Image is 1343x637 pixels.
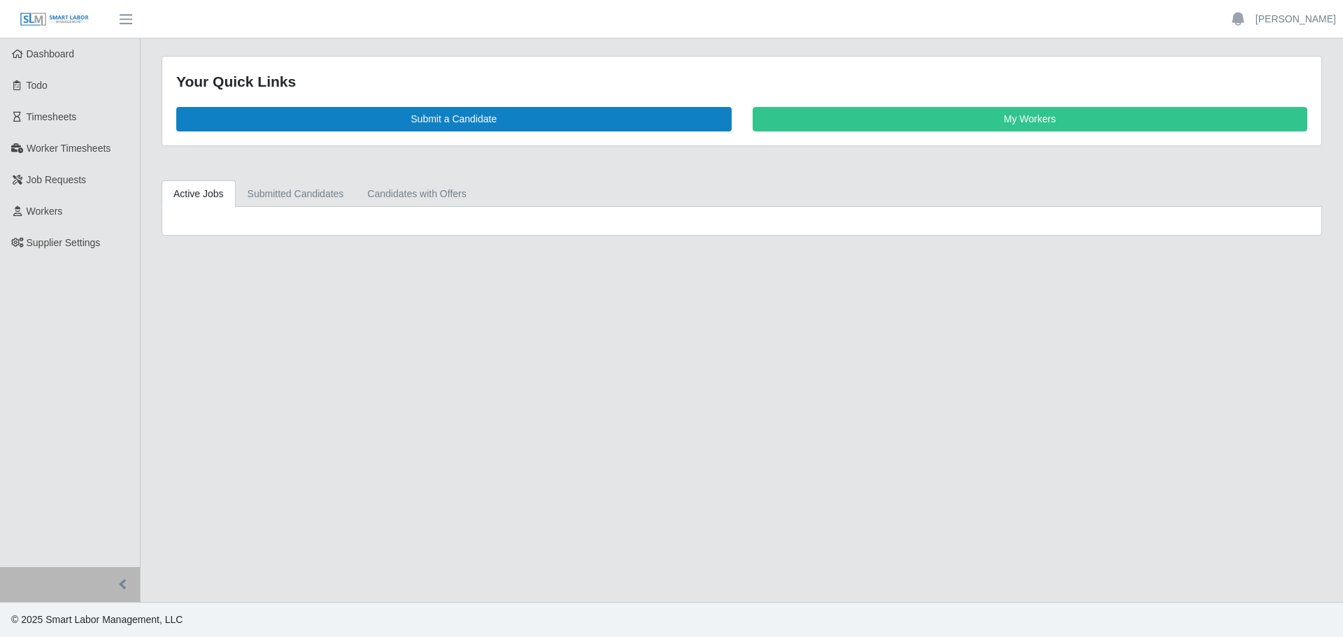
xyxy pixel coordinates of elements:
span: Worker Timesheets [27,143,111,154]
span: Dashboard [27,48,75,59]
a: Active Jobs [162,180,236,208]
span: Job Requests [27,174,87,185]
div: Your Quick Links [176,71,1307,93]
span: © 2025 Smart Labor Management, LLC [11,614,183,625]
span: Timesheets [27,111,77,122]
a: Submitted Candidates [236,180,356,208]
a: [PERSON_NAME] [1256,12,1336,27]
span: Todo [27,80,48,91]
img: SLM Logo [20,12,90,27]
a: Submit a Candidate [176,107,732,131]
span: Workers [27,206,63,217]
a: Candidates with Offers [355,180,478,208]
a: My Workers [753,107,1308,131]
span: Supplier Settings [27,237,101,248]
